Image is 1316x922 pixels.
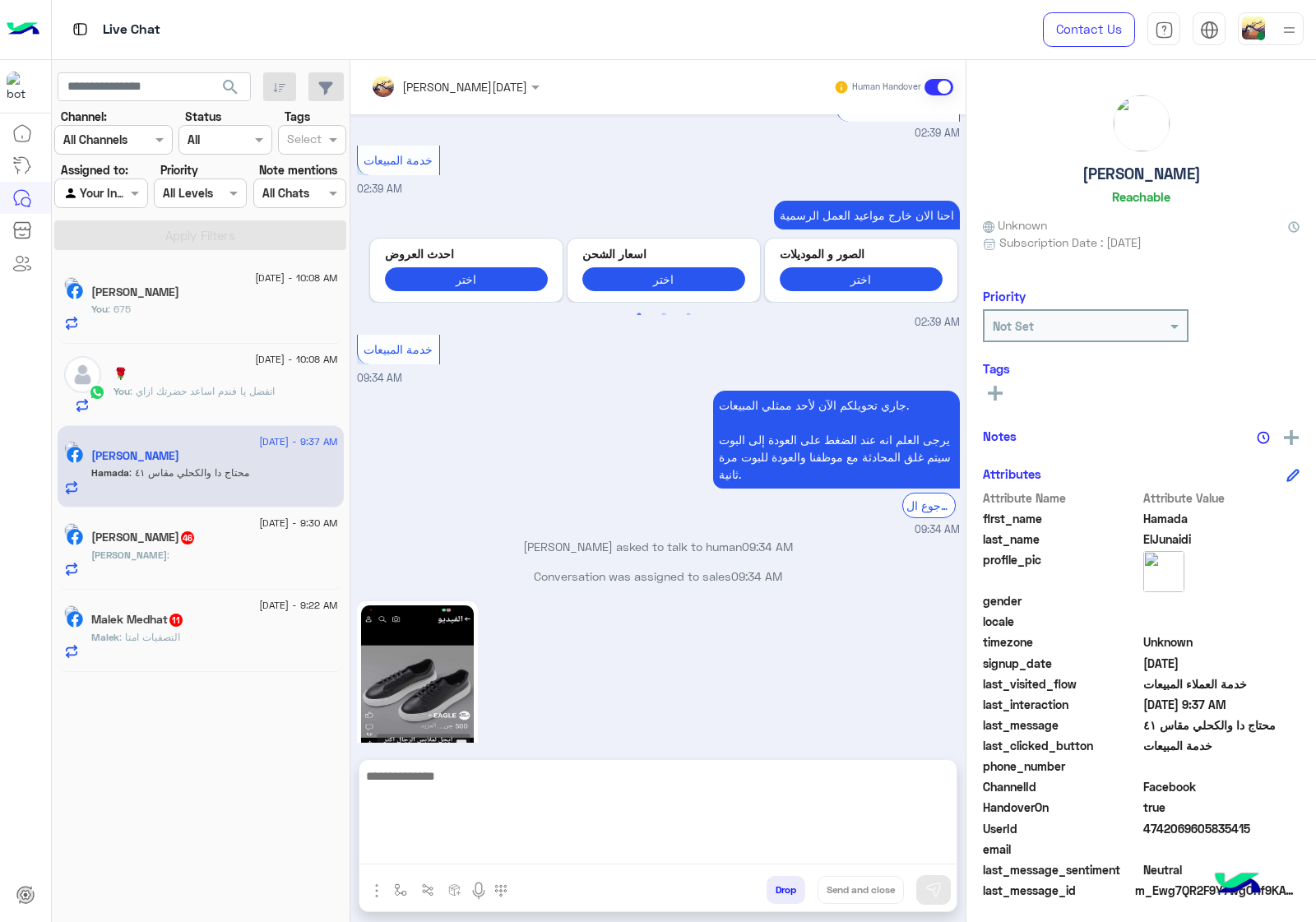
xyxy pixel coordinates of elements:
[259,598,337,613] span: [DATE] - 9:22 AM
[255,352,337,367] span: [DATE] - 10:08 AM
[114,385,130,397] span: You
[742,540,793,554] span: 09:34 AM
[983,489,1140,507] span: Attribute Name
[1143,820,1300,837] span: 4742069605835415
[357,538,960,555] p: [PERSON_NAME] asked to talk to human
[983,613,1140,630] span: locale
[357,372,402,384] span: 09:34 AM
[67,611,83,628] img: Facebook
[983,758,1140,775] span: phone_number
[1143,841,1300,858] span: null
[983,633,1140,651] span: timezone
[1114,95,1170,151] img: picture
[364,342,433,356] span: خدمة المبيعات
[1257,431,1270,444] img: notes
[494,884,507,897] img: make a call
[999,234,1142,251] span: Subscription Date : [DATE]
[181,531,194,544] span: 46
[983,799,1140,816] span: HandoverOn
[631,307,647,323] button: 1 of 2
[902,493,956,518] div: الرجوع ال Bot
[780,245,943,262] p: الصور و الموديلات
[1143,633,1300,651] span: Unknown
[91,303,108,315] span: You
[852,81,921,94] small: Human Handover
[91,530,196,544] h5: احمد محمود عبدالله
[129,466,249,479] span: محتاج دا والكحلي مقاس ٤١
[1155,21,1174,39] img: tab
[983,510,1140,527] span: first_name
[130,385,275,397] span: اتفضل يا فندم اساعد حضرتك ازاي
[983,551,1140,589] span: profile_pic
[983,289,1026,303] h6: Priority
[983,716,1140,734] span: last_message
[1143,675,1300,693] span: خدمة العملاء المبيعات
[255,271,337,285] span: [DATE] - 10:08 AM
[1147,12,1180,47] a: tab
[1279,20,1300,40] img: profile
[64,605,79,620] img: picture
[385,267,548,291] button: اختر
[367,881,387,901] img: send attachment
[731,569,782,583] span: 09:34 AM
[167,549,169,561] span: :
[361,605,474,805] img: 531807016_1467207767866322_4238277842880134335_n.jpg
[1112,189,1170,204] h6: Reachable
[185,108,221,125] label: Status
[780,267,943,291] button: اختر
[54,220,346,250] button: Apply Filters
[1143,799,1300,816] span: true
[983,861,1140,878] span: last_message_sentiment
[67,447,83,463] img: Facebook
[211,72,251,108] button: search
[285,108,310,125] label: Tags
[415,876,442,903] button: Trigger scenario
[983,696,1140,713] span: last_interaction
[64,277,79,292] img: picture
[67,283,83,299] img: Facebook
[67,529,83,545] img: Facebook
[1143,758,1300,775] span: null
[64,523,79,538] img: picture
[983,429,1017,443] h6: Notes
[1143,696,1300,713] span: 2025-08-26T06:37:03.586Z
[448,883,461,897] img: create order
[983,737,1140,754] span: last_clicked_button
[680,307,697,323] button: 3 of 2
[357,568,960,585] p: Conversation was assigned to sales
[713,391,960,489] p: 26/8/2025, 9:34 AM
[983,882,1132,899] span: last_message_id
[1242,16,1265,39] img: userImage
[582,245,745,262] p: اسعار الشحن
[385,245,548,262] p: احدث العروض
[774,201,960,229] p: 26/8/2025, 2:39 AM
[70,19,90,39] img: tab
[91,631,119,643] span: Malek
[1284,430,1299,445] img: add
[91,285,179,299] h5: Hany Samy
[421,883,434,897] img: Trigger scenario
[925,882,942,898] img: send message
[220,77,240,97] span: search
[394,883,407,897] img: select flow
[1143,592,1300,609] span: null
[1043,12,1135,47] a: Contact Us
[915,126,960,141] span: 02:39 AM
[1143,510,1300,527] span: Hamada
[1143,861,1300,878] span: 0
[983,466,1041,481] h6: Attributes
[1082,164,1201,183] h5: [PERSON_NAME]
[983,655,1140,672] span: signup_date
[656,307,672,323] button: 2 of 2
[1143,716,1300,734] span: محتاج دا والكحلي مقاس ٤١
[61,161,128,178] label: Assigned to:
[818,876,904,904] button: Send and close
[64,356,101,393] img: defaultAdmin.png
[357,183,402,195] span: 02:39 AM
[89,384,105,401] img: WhatsApp
[364,153,433,167] span: خدمة المبيعات
[108,303,131,315] span: 675
[767,876,805,904] button: Drop
[7,12,39,47] img: Logo
[582,267,745,291] button: اختر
